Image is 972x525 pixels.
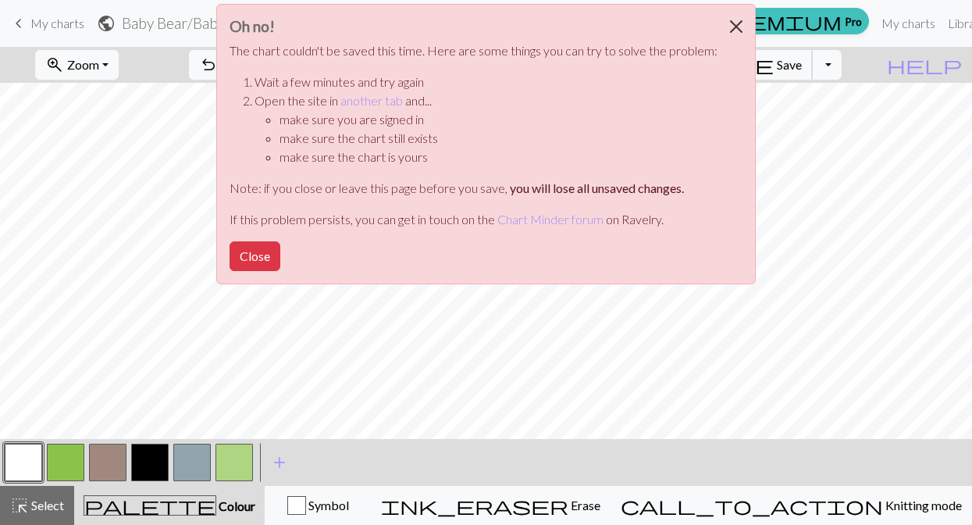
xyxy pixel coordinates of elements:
span: Knitting mode [883,498,962,512]
span: ink_eraser [381,495,568,516]
span: Symbol [306,498,349,512]
p: The chart couldn't be saved this time. Here are some things you can try to solve the problem: [230,41,717,60]
li: make sure the chart still exists [279,129,717,148]
button: Erase [371,486,611,525]
button: Close [717,5,755,48]
p: If this problem persists, you can get in touch on the on Ravelry. [230,210,717,229]
button: Close [230,241,280,271]
span: add [270,452,289,473]
span: Colour [216,498,255,513]
li: Open the site in and... [255,91,717,166]
span: call_to_action [621,495,883,516]
button: Knitting mode [611,486,972,525]
button: Symbol [265,486,371,525]
button: Colour [74,486,265,525]
a: another tab [340,93,403,108]
strong: you will lose all unsaved changes. [510,180,684,195]
h3: Oh no! [230,17,717,35]
li: Wait a few minutes and try again [255,73,717,91]
p: Note: if you close or leave this page before you save, [230,179,717,198]
span: highlight_alt [10,495,29,516]
span: palette [84,495,215,516]
li: make sure you are signed in [279,110,717,129]
li: make sure the chart is yours [279,148,717,166]
span: Select [29,498,64,512]
a: Chart Minder forum [497,212,603,227]
span: Erase [568,498,600,512]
